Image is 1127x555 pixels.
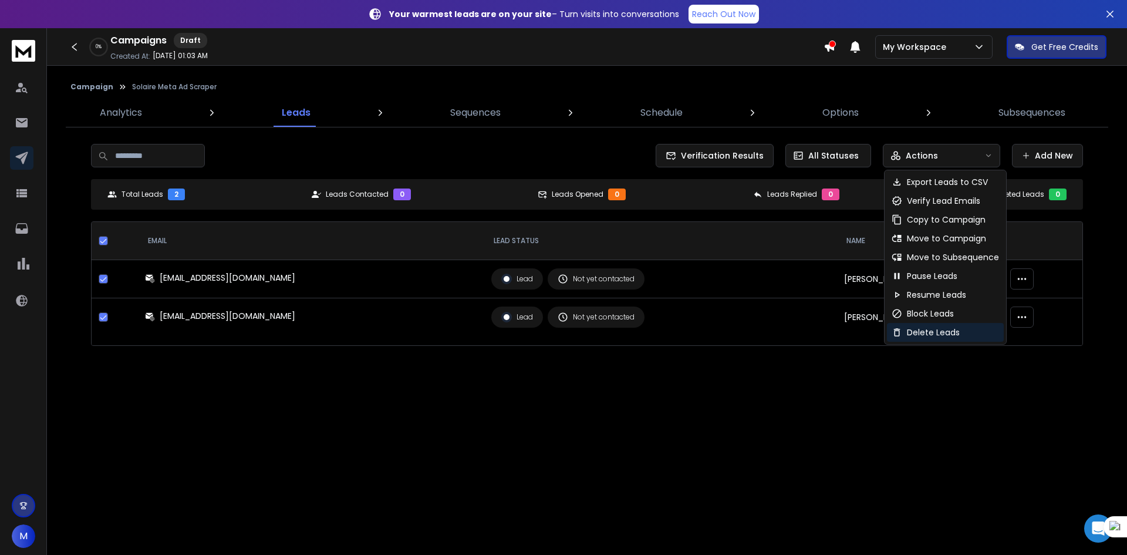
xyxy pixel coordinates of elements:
a: Reach Out Now [689,5,759,23]
p: Solaire Meta Ad Scraper [132,82,217,92]
p: Created At: [110,52,150,61]
div: 0 [393,189,411,200]
div: [EMAIL_ADDRESS][DOMAIN_NAME] [160,310,295,322]
p: Verify Lead Emails [907,195,980,207]
p: My Workspace [883,41,951,53]
button: M [12,524,35,548]
p: Pause Leads [907,270,957,282]
a: Options [815,99,866,127]
p: Block Leads [907,308,954,319]
a: Leads [275,99,318,127]
p: 0 % [96,43,102,51]
div: 0 [822,189,839,200]
p: – Turn visits into conversations [389,8,679,20]
div: Not yet contacted [558,312,635,322]
strong: Your warmest leads are on your site [389,8,552,20]
a: Subsequences [991,99,1072,127]
button: Verification Results [656,144,774,167]
button: Add New [1012,144,1083,167]
div: Draft [174,33,207,48]
td: [PERSON_NAME] [837,260,1003,298]
p: Leads Opened [552,190,603,199]
img: logo [12,40,35,62]
p: Resume Leads [907,289,966,301]
p: Total Leads [122,190,163,199]
div: Lead [501,274,533,284]
p: Completed Leads [980,190,1044,199]
button: Campaign [70,82,113,92]
th: NAME [837,222,1003,260]
p: [DATE] 01:03 AM [153,51,208,60]
p: Schedule [640,106,683,120]
p: Get Free Credits [1031,41,1098,53]
p: Leads Contacted [326,190,389,199]
th: EMAIL [139,222,484,260]
p: Copy to Campaign [907,214,986,226]
p: Export Leads to CSV [907,176,988,188]
p: Leads Replied [767,190,817,199]
button: Get Free Credits [1007,35,1106,59]
div: Open Intercom Messenger [1084,514,1112,543]
div: 0 [608,189,626,200]
a: Sequences [443,99,508,127]
th: LEAD STATUS [484,222,837,260]
a: Schedule [633,99,690,127]
p: Analytics [100,106,142,120]
h1: Campaigns [110,33,167,48]
div: [EMAIL_ADDRESS][DOMAIN_NAME] [160,272,295,284]
p: Move to Subsequence [907,251,999,263]
td: [PERSON_NAME] [837,298,1003,337]
div: Not yet contacted [558,274,635,284]
div: 2 [168,189,185,200]
p: Reach Out Now [692,8,755,20]
p: Subsequences [998,106,1065,120]
div: Lead [501,312,533,322]
div: 0 [1049,189,1067,200]
p: Sequences [450,106,501,120]
p: Actions [906,150,938,162]
p: Delete Leads [907,327,960,338]
p: All Statuses [808,150,859,162]
a: Analytics [93,99,149,127]
span: Verification Results [676,150,764,162]
p: Move to Campaign [907,233,986,244]
p: Leads [282,106,311,120]
p: Options [822,106,859,120]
